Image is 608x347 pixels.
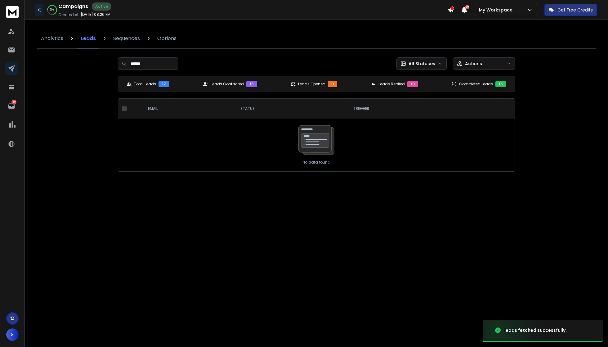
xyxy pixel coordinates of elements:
div: 10 [407,81,418,87]
p: Total Leads [134,82,156,87]
p: All Statuses [409,61,435,67]
p: Leads [81,35,96,42]
p: Leads Contacted [211,82,244,87]
div: 16 [246,81,257,87]
p: Actions [465,61,482,67]
p: Get Free Credits [557,7,593,13]
div: 0 [328,81,337,87]
a: Options [154,29,180,48]
p: [DATE] 08:26 PM [81,12,110,17]
button: S [6,328,19,341]
p: Sequences [113,35,140,42]
p: 80 [11,100,16,105]
a: Leads [77,29,100,48]
div: 15 [495,81,506,87]
p: My Workspace [479,7,515,13]
div: Active [92,2,111,11]
span: 50 [465,5,469,9]
p: Leads Replied [378,82,405,87]
p: Analytics [41,35,63,42]
p: Options [157,35,177,42]
th: TRIGGER [348,99,468,119]
div: leads fetched successfully. [504,327,567,333]
h1: Campaigns [58,3,88,10]
th: STATUS [235,99,348,119]
a: 80 [5,100,18,112]
button: Get Free Credits [544,4,597,16]
a: Sequences [110,29,144,48]
p: 70 % [50,8,54,12]
th: EMAIL [143,99,235,119]
div: 17 [159,81,169,87]
p: Created At: [58,12,79,17]
p: Completed Leads [459,82,493,87]
p: Leads Opened [298,82,325,87]
a: Analytics [37,29,67,48]
img: logo [6,6,19,18]
p: No data found [302,160,330,165]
